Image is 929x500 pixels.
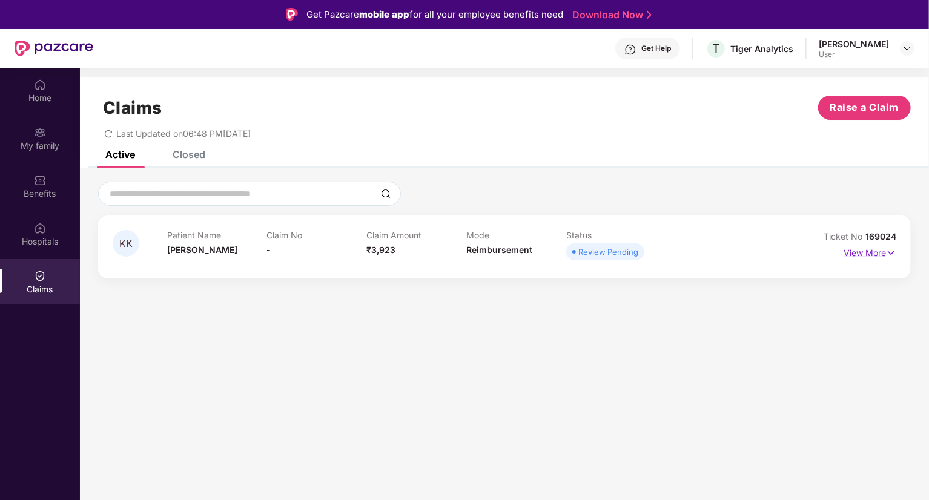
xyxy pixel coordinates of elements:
img: svg+xml;base64,PHN2ZyBpZD0iU2VhcmNoLTMyeDMyIiB4bWxucz0iaHR0cDovL3d3dy53My5vcmcvMjAwMC9zdmciIHdpZH... [381,189,391,199]
img: svg+xml;base64,PHN2ZyBpZD0iSG9tZSIgeG1sbnM9Imh0dHA6Ly93d3cudzMub3JnLzIwMDAvc3ZnIiB3aWR0aD0iMjAiIG... [34,79,46,91]
div: Closed [173,148,205,160]
img: svg+xml;base64,PHN2ZyB4bWxucz0iaHR0cDovL3d3dy53My5vcmcvMjAwMC9zdmciIHdpZHRoPSIxNyIgaGVpZ2h0PSIxNy... [886,246,896,260]
div: [PERSON_NAME] [819,38,889,50]
span: KK [119,238,133,249]
img: svg+xml;base64,PHN2ZyB3aWR0aD0iMjAiIGhlaWdodD0iMjAiIHZpZXdCb3g9IjAgMCAyMCAyMCIgZmlsbD0ibm9uZSIgeG... [34,127,46,139]
button: Raise a Claim [818,96,911,120]
span: Ticket No [824,231,865,242]
img: svg+xml;base64,PHN2ZyBpZD0iQ2xhaW0iIHhtbG5zPSJodHRwOi8vd3d3LnczLm9yZy8yMDAwL3N2ZyIgd2lkdGg9IjIwIi... [34,270,46,282]
p: Claim Amount [366,230,466,240]
img: svg+xml;base64,PHN2ZyBpZD0iQmVuZWZpdHMiIHhtbG5zPSJodHRwOi8vd3d3LnczLm9yZy8yMDAwL3N2ZyIgd2lkdGg9Ij... [34,174,46,186]
p: View More [844,243,896,260]
span: Reimbursement [466,245,532,255]
a: Download Now [572,8,648,21]
span: ₹3,923 [366,245,395,255]
div: Tiger Analytics [730,43,793,54]
span: T [712,41,720,56]
div: Active [105,148,135,160]
h1: Claims [103,97,162,118]
img: svg+xml;base64,PHN2ZyBpZD0iSG9zcGl0YWxzIiB4bWxucz0iaHR0cDovL3d3dy53My5vcmcvMjAwMC9zdmciIHdpZHRoPS... [34,222,46,234]
span: [PERSON_NAME] [167,245,237,255]
p: Status [566,230,666,240]
img: svg+xml;base64,PHN2ZyBpZD0iSGVscC0zMngzMiIgeG1sbnM9Imh0dHA6Ly93d3cudzMub3JnLzIwMDAvc3ZnIiB3aWR0aD... [624,44,636,56]
p: Mode [466,230,566,240]
div: Review Pending [578,246,638,258]
div: Get Help [641,44,671,53]
div: User [819,50,889,59]
span: Last Updated on 06:48 PM[DATE] [116,128,251,139]
span: redo [104,128,113,139]
span: - [267,245,271,255]
img: Logo [286,8,298,21]
span: Raise a Claim [830,100,899,115]
img: New Pazcare Logo [15,41,93,56]
img: Stroke [647,8,652,21]
img: svg+xml;base64,PHN2ZyBpZD0iRHJvcGRvd24tMzJ4MzIiIHhtbG5zPSJodHRwOi8vd3d3LnczLm9yZy8yMDAwL3N2ZyIgd2... [902,44,912,53]
div: Get Pazcare for all your employee benefits need [306,7,563,22]
span: 169024 [865,231,896,242]
p: Patient Name [167,230,267,240]
p: Claim No [267,230,367,240]
strong: mobile app [359,8,409,20]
